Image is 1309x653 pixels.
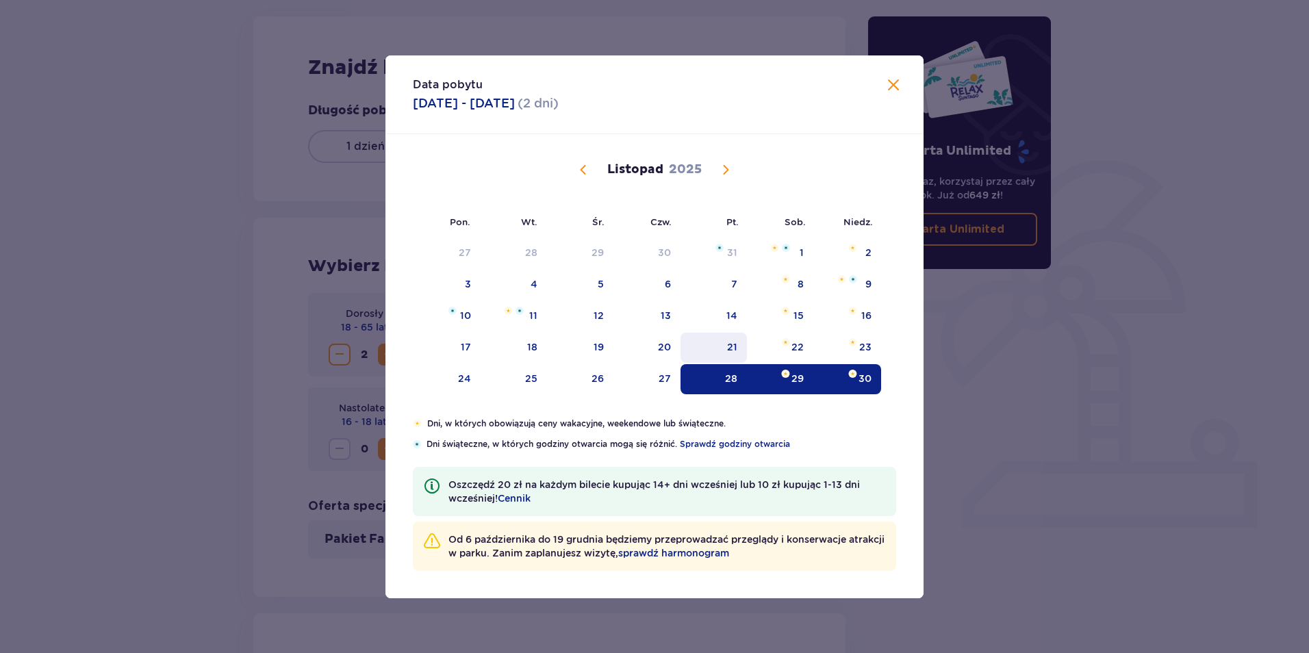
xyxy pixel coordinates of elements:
div: 22 [791,340,804,354]
div: 31 [727,246,737,259]
td: 5 [547,270,613,300]
div: 7 [731,277,737,291]
td: Pomarańczowa gwiazdka2 [813,238,881,268]
td: Pomarańczowa gwiazdkaNiebieska gwiazdka1 [747,238,813,268]
td: Pomarańczowa gwiazdka15 [747,301,813,331]
td: Data zaznaczona. sobota, 29 listopada 2025 [747,364,813,394]
a: sprawdź harmonogram [618,546,729,560]
div: 13 [661,309,671,322]
td: 7 [681,270,747,300]
div: 1 [800,246,804,259]
img: Pomarańczowa gwiazdka [504,307,513,315]
img: Pomarańczowa gwiazdka [837,275,846,283]
div: 27 [659,372,671,385]
td: Data zaznaczona. piątek, 28 listopada 2025 [681,364,747,394]
td: 6 [613,270,681,300]
div: 9 [865,277,872,291]
td: 3 [413,270,481,300]
div: 18 [527,340,537,354]
div: 2 [865,246,872,259]
small: Pon. [450,216,470,227]
div: 15 [793,309,804,322]
p: Dni, w których obowiązują ceny wakacyjne, weekendowe lub świąteczne. [427,418,896,430]
td: 4 [481,270,547,300]
p: Dni świąteczne, w których godziny otwarcia mogą się różnić. [427,438,896,450]
div: 27 [459,246,471,259]
img: Pomarańczowa gwiazdka [413,420,422,428]
div: 25 [525,372,537,385]
a: Sprawdź godziny otwarcia [680,438,790,450]
img: Pomarańczowa gwiazdka [781,338,790,346]
div: 30 [859,372,872,385]
p: ( 2 dni ) [518,95,559,112]
img: Pomarańczowa gwiazdka [848,338,857,346]
p: Listopad [607,162,663,178]
div: 30 [658,246,671,259]
div: 28 [725,372,737,385]
td: Pomarańczowa gwiazdkaNiebieska gwiazdka11 [481,301,547,331]
img: Pomarańczowa gwiazdka [848,370,857,378]
div: 29 [592,246,604,259]
td: Pomarańczowa gwiazdka23 [813,333,881,363]
td: 18 [481,333,547,363]
div: 6 [665,277,671,291]
td: 24 [413,364,481,394]
small: Niedz. [843,216,873,227]
div: 10 [460,309,471,322]
img: Pomarańczowa gwiazdka [848,244,857,252]
td: 26 [547,364,613,394]
small: Śr. [592,216,605,227]
td: Niebieska gwiazdka31 [681,238,747,268]
small: Pt. [726,216,739,227]
p: [DATE] - [DATE] [413,95,515,112]
div: 8 [798,277,804,291]
img: Pomarańczowa gwiazdka [781,275,790,283]
button: Następny miesiąc [717,162,734,178]
td: Pomarańczowa gwiazdka22 [747,333,813,363]
div: 20 [658,340,671,354]
img: Pomarańczowa gwiazdka [770,244,779,252]
div: 23 [859,340,872,354]
small: Czw. [650,216,672,227]
img: Pomarańczowa gwiazdka [848,307,857,315]
div: 29 [791,372,804,385]
div: 14 [726,309,737,322]
p: Oszczędź 20 zł na każdym bilecie kupując 14+ dni wcześniej lub 10 zł kupując 1-13 dni wcześniej! [448,478,885,505]
div: 12 [594,309,604,322]
td: 25 [481,364,547,394]
td: Niebieska gwiazdka10 [413,301,481,331]
td: 20 [613,333,681,363]
td: Pomarańczowa gwiazdka16 [813,301,881,331]
img: Niebieska gwiazdka [516,307,524,315]
td: 30 [613,238,681,268]
img: Niebieska gwiazdka [782,244,790,252]
img: Niebieska gwiazdka [413,440,421,448]
td: 27 [613,364,681,394]
div: 17 [461,340,471,354]
img: Niebieska gwiazdka [849,275,857,283]
td: 29 [547,238,613,268]
div: 26 [592,372,604,385]
img: Pomarańczowa gwiazdka [781,370,790,378]
div: 28 [525,246,537,259]
img: Niebieska gwiazdka [715,244,724,252]
td: 17 [413,333,481,363]
td: Pomarańczowa gwiazdka8 [747,270,813,300]
td: 12 [547,301,613,331]
p: Data pobytu [413,77,483,92]
div: 3 [465,277,471,291]
div: 11 [529,309,537,322]
img: Pomarańczowa gwiazdka [781,307,790,315]
td: 21 [681,333,747,363]
p: Od 6 października do 19 grudnia będziemy przeprowadzać przeglądy i konserwacje atrakcji w parku. ... [448,533,885,560]
td: 13 [613,301,681,331]
div: 4 [531,277,537,291]
p: 2025 [669,162,702,178]
div: 21 [727,340,737,354]
img: Niebieska gwiazdka [448,307,457,315]
div: 16 [861,309,872,322]
div: 5 [598,277,604,291]
div: 24 [458,372,471,385]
